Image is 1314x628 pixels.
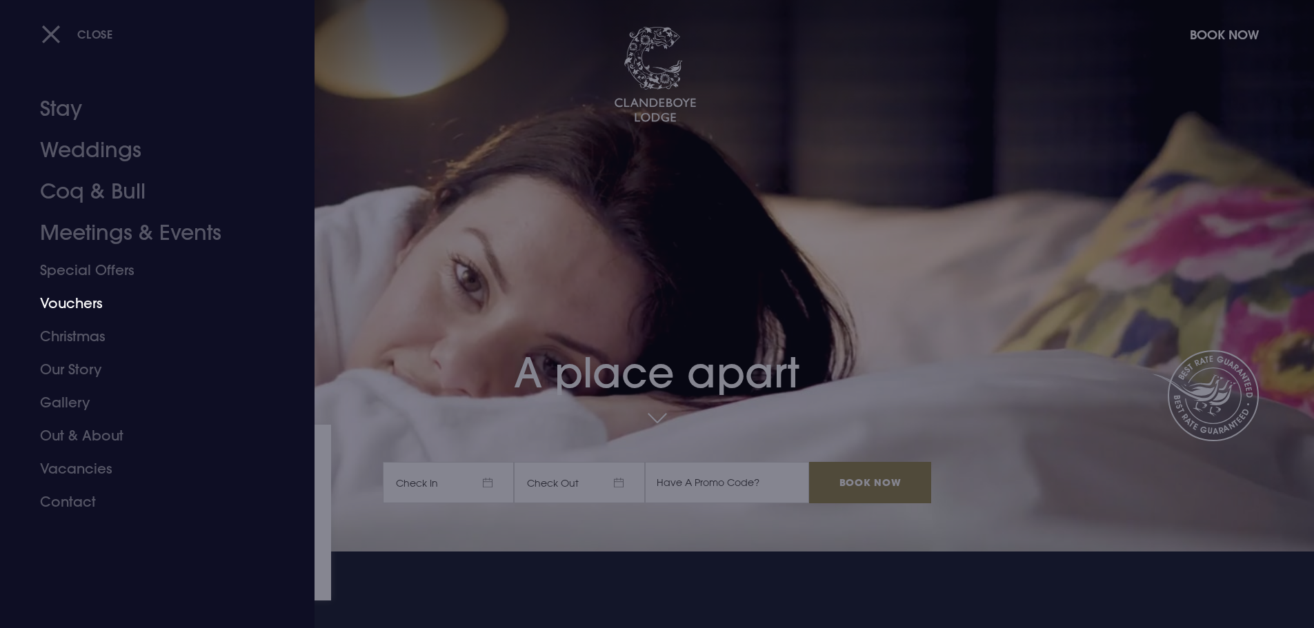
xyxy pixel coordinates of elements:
a: Out & About [40,419,258,452]
a: Vouchers [40,287,258,320]
a: Vacancies [40,452,258,485]
a: Meetings & Events [40,212,258,254]
a: Christmas [40,320,258,353]
a: Our Story [40,353,258,386]
a: Stay [40,88,258,130]
a: Coq & Bull [40,171,258,212]
a: Gallery [40,386,258,419]
a: Special Offers [40,254,258,287]
span: Close [77,27,113,41]
a: Contact [40,485,258,518]
a: Weddings [40,130,258,171]
button: Close [41,20,113,48]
